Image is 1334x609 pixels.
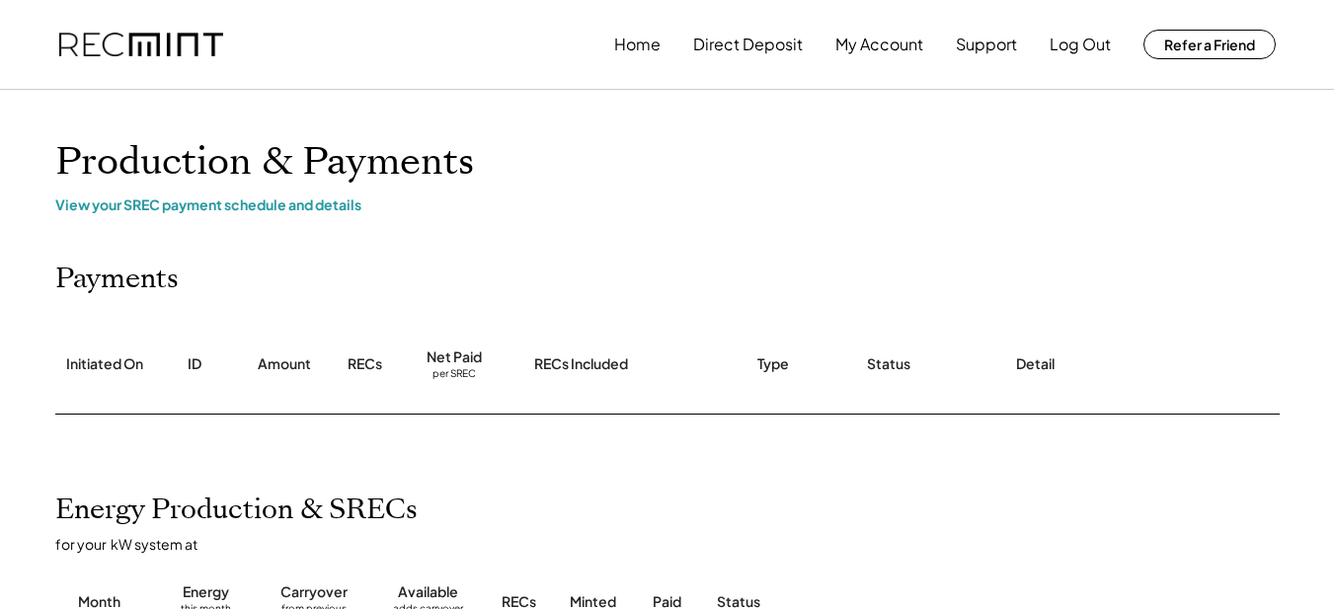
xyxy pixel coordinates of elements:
[55,535,1299,553] div: for your kW system at
[614,25,661,64] button: Home
[188,354,201,374] div: ID
[693,25,803,64] button: Direct Deposit
[1143,30,1276,59] button: Refer a Friend
[398,582,458,602] div: Available
[66,354,143,374] div: Initiated On
[280,582,348,602] div: Carryover
[534,354,628,374] div: RECs Included
[55,494,418,527] h2: Energy Production & SRECs
[55,195,1280,213] div: View your SREC payment schedule and details
[183,582,229,602] div: Energy
[757,354,789,374] div: Type
[835,25,923,64] button: My Account
[258,354,311,374] div: Amount
[55,263,179,296] h2: Payments
[956,25,1017,64] button: Support
[59,33,223,57] img: recmint-logotype%403x.png
[55,139,1280,186] h1: Production & Payments
[427,347,482,367] div: Net Paid
[348,354,382,374] div: RECs
[1050,25,1111,64] button: Log Out
[867,354,910,374] div: Status
[432,367,476,382] div: per SREC
[1016,354,1055,374] div: Detail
